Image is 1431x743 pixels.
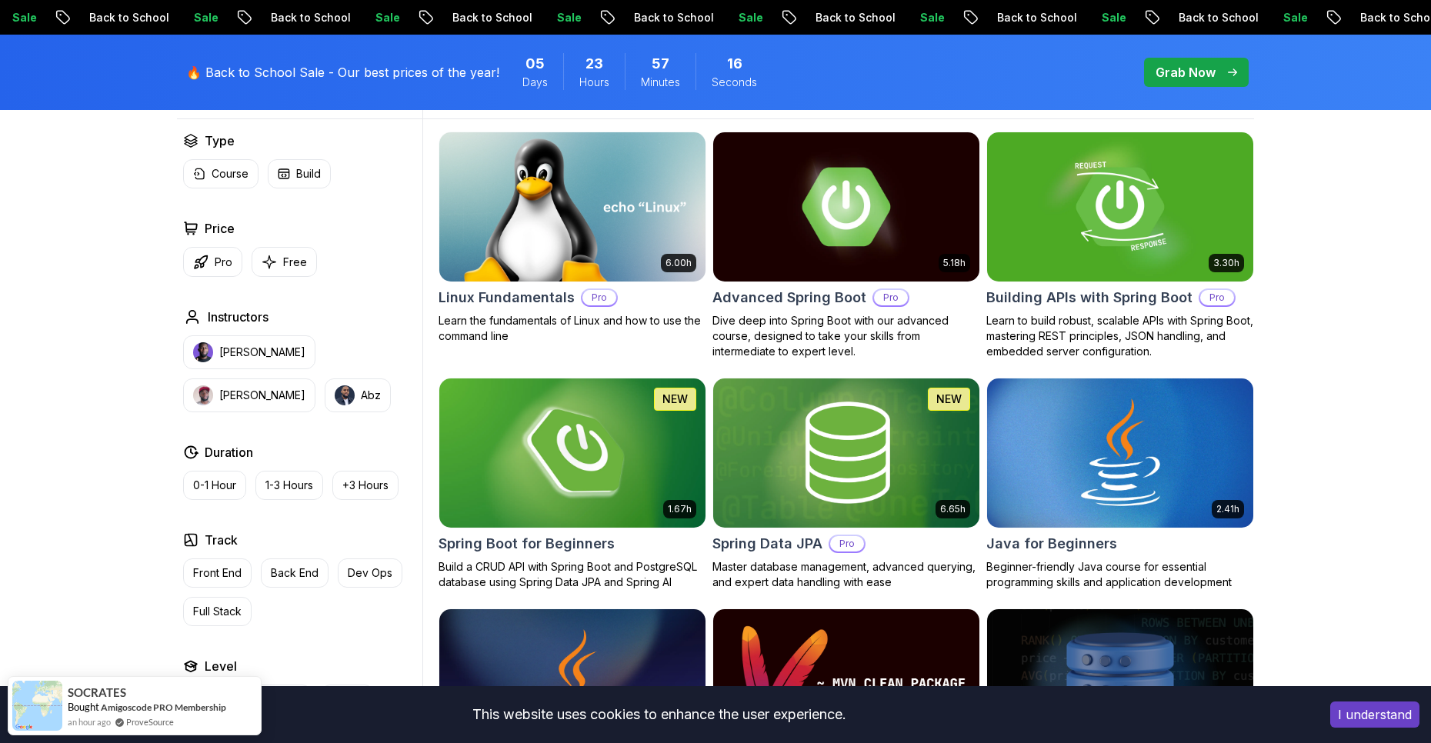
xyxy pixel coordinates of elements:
[712,533,822,555] h2: Spring Data JPA
[1241,10,1346,25] p: Back to School
[439,287,575,308] h2: Linux Fundamentals
[205,132,235,150] h2: Type
[265,478,313,493] p: 1-3 Hours
[712,313,980,359] p: Dive deep into Spring Boot with our advanced course, designed to take your skills from intermedia...
[12,698,1307,731] div: This website uses cookies to enhance the user experience.
[987,132,1253,282] img: Building APIs with Spring Boot card
[193,565,242,581] p: Front End
[439,559,706,590] p: Build a CRUD API with Spring Boot and PostgreSQL database using Spring Data JPA and Spring AI
[271,565,319,581] p: Back End
[712,287,866,308] h2: Advanced Spring Boot
[193,342,213,362] img: instructor img
[283,255,307,270] p: Free
[662,391,688,407] p: NEW
[193,604,242,619] p: Full Stack
[432,375,712,531] img: Spring Boot for Beginners card
[205,443,253,461] h2: Duration
[219,388,305,403] p: [PERSON_NAME]
[1346,10,1395,25] p: Sale
[830,536,864,551] p: Pro
[641,75,680,90] span: Minutes
[439,378,706,590] a: Spring Boot for Beginners card1.67hNEWSpring Boot for BeginnersBuild a CRUD API with Spring Boot ...
[193,385,213,405] img: instructor img
[439,132,706,344] a: Linux Fundamentals card6.00hLinux FundamentalsProLearn the fundamentals of Linux and how to use t...
[943,257,966,269] p: 5.18h
[68,701,99,713] span: Bought
[205,219,235,238] h2: Price
[439,533,615,555] h2: Spring Boot for Beginners
[986,287,1192,308] h2: Building APIs with Spring Boot
[183,335,315,369] button: instructor img[PERSON_NAME]
[582,290,616,305] p: Pro
[439,132,705,282] img: Linux Fundamentals card
[727,53,742,75] span: 16 Seconds
[152,10,256,25] p: Back to School
[268,159,331,188] button: Build
[668,503,692,515] p: 1.67h
[525,53,545,75] span: 5 Days
[205,657,237,675] h2: Level
[183,597,252,626] button: Full Stack
[438,10,487,25] p: Sale
[1059,10,1164,25] p: Back to School
[256,10,305,25] p: Sale
[12,681,62,731] img: provesource social proof notification image
[619,10,669,25] p: Sale
[215,255,232,270] p: Pro
[183,471,246,500] button: 0-1 Hour
[579,75,609,90] span: Hours
[348,565,392,581] p: Dev Ops
[515,10,619,25] p: Back to School
[712,75,757,90] span: Seconds
[261,558,329,588] button: Back End
[212,166,249,182] p: Course
[696,10,801,25] p: Back to School
[68,686,126,699] span: SOCRATES
[878,10,982,25] p: Back to School
[1213,257,1239,269] p: 3.30h
[940,503,966,515] p: 6.65h
[987,378,1253,528] img: Java for Beginners card
[208,308,269,326] h2: Instructors
[1330,701,1419,728] button: Accept cookies
[101,701,226,713] a: Amigoscode PRO Membership
[252,247,317,277] button: Free
[986,132,1254,359] a: Building APIs with Spring Boot card3.30hBuilding APIs with Spring BootProLearn to build robust, s...
[193,478,236,493] p: 0-1 Hour
[982,10,1032,25] p: Sale
[585,53,603,75] span: 23 Hours
[68,715,111,728] span: an hour ago
[713,378,979,528] img: Spring Data JPA card
[712,378,980,590] a: Spring Data JPA card6.65hNEWSpring Data JPAProMaster database management, advanced querying, and ...
[186,63,499,82] p: 🔥 Back to School Sale - Our best prices of the year!
[361,388,381,403] p: Abz
[325,378,391,412] button: instructor imgAbz
[205,531,238,549] h2: Track
[986,313,1254,359] p: Learn to build robust, scalable APIs with Spring Boot, mastering REST principles, JSON handling, ...
[332,471,399,500] button: +3 Hours
[219,345,305,360] p: [PERSON_NAME]
[333,10,438,25] p: Back to School
[1200,290,1234,305] p: Pro
[522,75,548,90] span: Days
[712,559,980,590] p: Master database management, advanced querying, and expert data handling with ease
[183,378,315,412] button: instructor img[PERSON_NAME]
[126,715,174,728] a: ProveSource
[321,685,374,714] button: Senior
[296,166,321,182] p: Build
[1156,63,1216,82] p: Grab Now
[244,685,312,714] button: Mid-level
[652,53,669,75] span: 57 Minutes
[801,10,850,25] p: Sale
[183,247,242,277] button: Pro
[986,559,1254,590] p: Beginner-friendly Java course for essential programming skills and application development
[255,471,323,500] button: 1-3 Hours
[342,478,389,493] p: +3 Hours
[335,385,355,405] img: instructor img
[986,533,1117,555] h2: Java for Beginners
[1216,503,1239,515] p: 2.41h
[439,313,706,344] p: Learn the fundamentals of Linux and how to use the command line
[665,257,692,269] p: 6.00h
[874,290,908,305] p: Pro
[936,391,962,407] p: NEW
